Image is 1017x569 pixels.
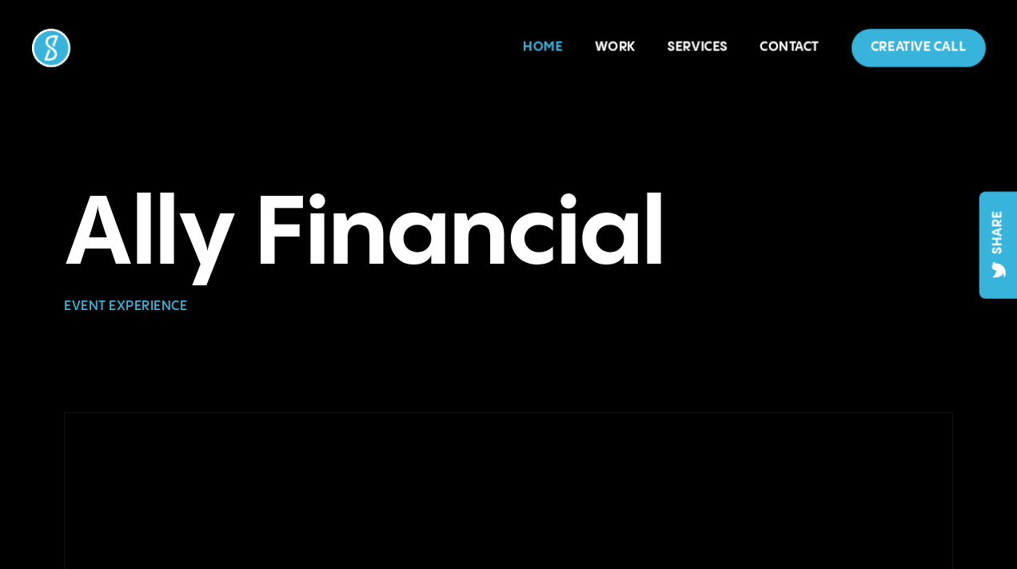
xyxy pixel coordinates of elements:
a: Home [523,41,563,54]
a: Contact [760,41,820,54]
a: Work [595,41,636,54]
h1: Ally Financial [64,192,727,281]
img: Socialure Logo [32,29,70,67]
p: Creative Call [871,38,967,58]
p: Event Experience [64,297,187,316]
a: Share [979,192,1017,299]
a: Services [668,41,728,54]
